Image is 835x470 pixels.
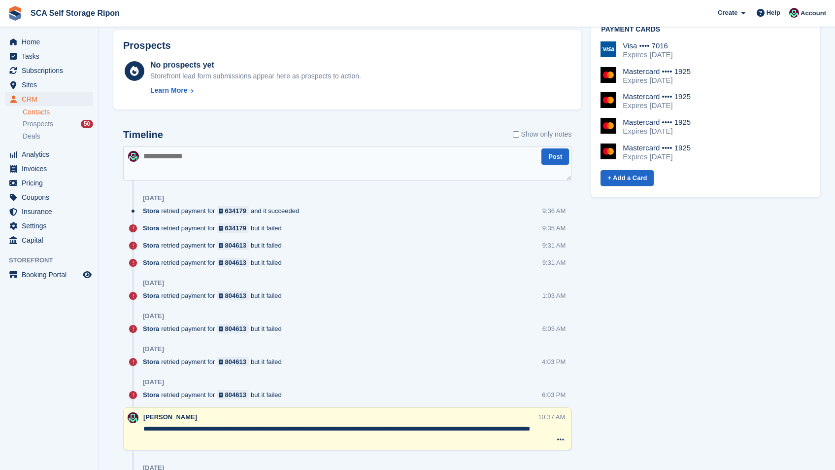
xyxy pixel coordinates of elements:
div: [DATE] [143,279,164,287]
div: Expires [DATE] [623,127,691,136]
a: 804613 [217,357,249,366]
span: Invoices [22,162,81,176]
label: Show only notes [513,129,572,140]
a: 634179 [217,223,249,233]
img: Mastercard Logo [601,118,616,134]
a: 804613 [217,258,249,267]
a: 804613 [217,390,249,399]
span: Pricing [22,176,81,190]
a: 634179 [217,206,249,216]
div: Storefront lead form submissions appear here as prospects to action. [150,71,361,81]
div: 1:03 AM [542,291,566,300]
div: [DATE] [143,378,164,386]
a: Prospects 50 [23,119,93,129]
span: Stora [143,357,159,366]
span: Insurance [22,205,81,218]
div: Visa •••• 7016 [623,41,672,50]
div: Expires [DATE] [623,76,691,85]
a: menu [5,176,93,190]
img: Mastercard Logo [601,144,616,159]
img: Mastercard Logo [601,67,616,83]
a: Contacts [23,108,93,117]
a: menu [5,49,93,63]
span: Prospects [23,119,53,129]
h2: Payment cards [601,26,810,34]
div: retried payment for but it failed [143,357,287,366]
div: Expires [DATE] [623,101,691,110]
a: menu [5,162,93,176]
span: Subscriptions [22,64,81,77]
span: Create [718,8,737,18]
div: Mastercard •••• 1925 [623,144,691,152]
span: Deals [23,132,40,141]
img: Sam Chapman [128,412,138,423]
span: Help [767,8,780,18]
img: Sam Chapman [789,8,799,18]
span: Stora [143,390,159,399]
input: Show only notes [513,129,519,140]
a: menu [5,64,93,77]
span: [PERSON_NAME] [143,413,197,421]
a: menu [5,92,93,106]
a: + Add a Card [601,170,654,186]
span: Home [22,35,81,49]
div: Mastercard •••• 1925 [623,67,691,76]
img: Mastercard Logo [601,92,616,108]
span: Tasks [22,49,81,63]
span: Stora [143,258,159,267]
a: Preview store [81,269,93,281]
div: retried payment for but it failed [143,241,287,250]
span: Account [801,8,826,18]
span: Booking Portal [22,268,81,282]
a: Deals [23,131,93,142]
div: retried payment for but it failed [143,223,287,233]
div: retried payment for but it failed [143,324,287,333]
h2: Prospects [123,40,171,51]
div: 9:31 AM [542,241,566,250]
div: 804613 [225,291,246,300]
span: Sites [22,78,81,92]
div: Mastercard •••• 1925 [623,92,691,101]
span: Stora [143,291,159,300]
a: menu [5,147,93,161]
div: [DATE] [143,312,164,320]
img: Sam Chapman [128,151,139,162]
div: 9:35 AM [542,223,566,233]
div: 804613 [225,258,246,267]
div: Mastercard •••• 1925 [623,118,691,127]
span: Stora [143,241,159,250]
span: Storefront [9,255,98,265]
span: Analytics [22,147,81,161]
div: 6:03 AM [542,324,566,333]
span: Coupons [22,190,81,204]
a: menu [5,35,93,49]
div: retried payment for but it failed [143,291,287,300]
a: menu [5,190,93,204]
div: 4:03 PM [542,357,566,366]
a: menu [5,233,93,247]
span: Capital [22,233,81,247]
div: 804613 [225,390,246,399]
a: menu [5,268,93,282]
a: menu [5,205,93,218]
div: 9:36 AM [542,206,566,216]
div: 634179 [225,206,246,216]
div: Learn More [150,85,187,96]
div: retried payment for and it succeeded [143,206,304,216]
span: Settings [22,219,81,233]
div: Expires [DATE] [623,50,672,59]
div: 634179 [225,223,246,233]
span: Stora [143,324,159,333]
div: 804613 [225,241,246,250]
a: SCA Self Storage Ripon [27,5,124,21]
div: retried payment for but it failed [143,258,287,267]
h2: Timeline [123,129,163,141]
a: menu [5,219,93,233]
a: 804613 [217,241,249,250]
a: 804613 [217,324,249,333]
div: No prospects yet [150,59,361,71]
div: [DATE] [143,194,164,202]
div: 50 [81,120,93,128]
div: 6:03 PM [542,390,566,399]
span: Stora [143,206,159,216]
